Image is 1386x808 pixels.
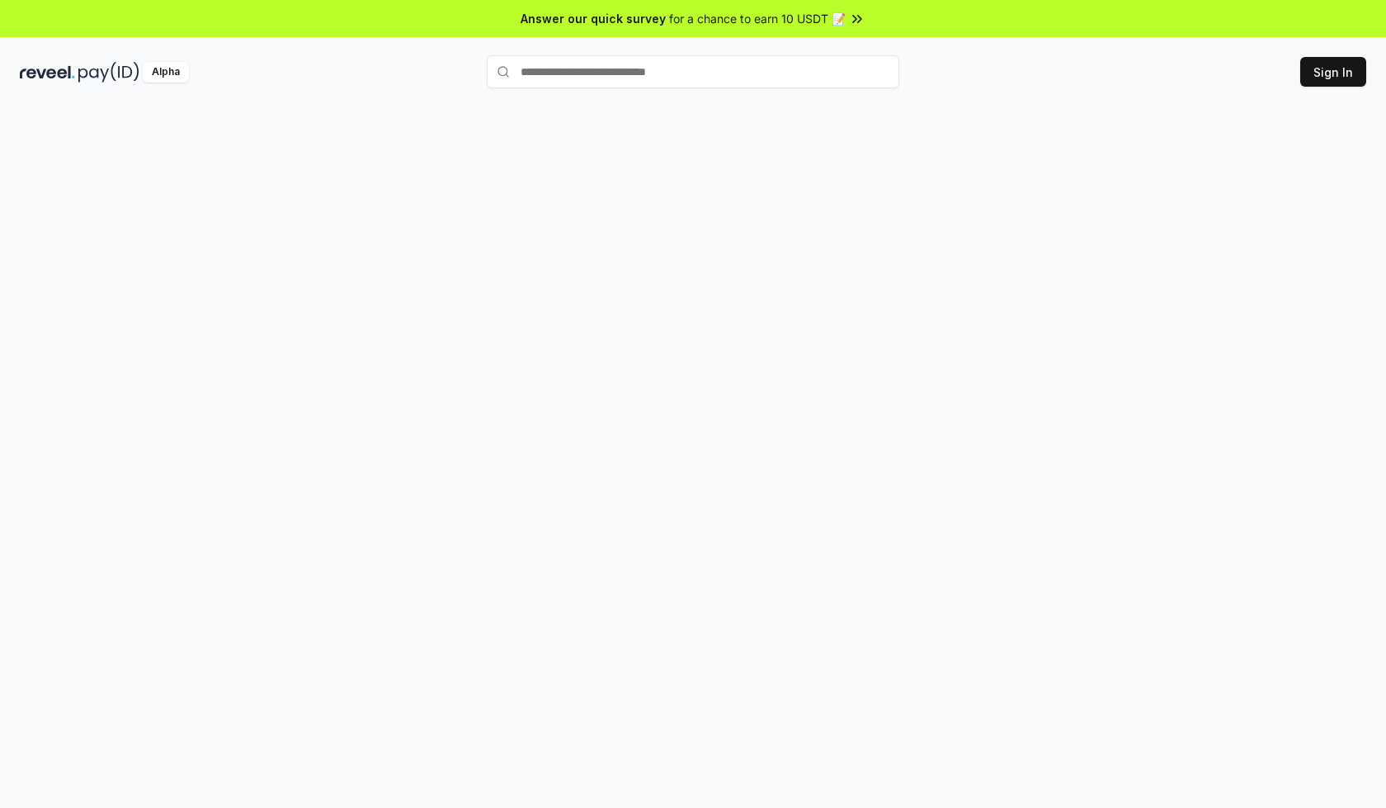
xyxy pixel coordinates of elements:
[669,10,846,27] span: for a chance to earn 10 USDT 📝
[20,62,75,83] img: reveel_dark
[78,62,139,83] img: pay_id
[143,62,189,83] div: Alpha
[521,10,666,27] span: Answer our quick survey
[1300,57,1366,87] button: Sign In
